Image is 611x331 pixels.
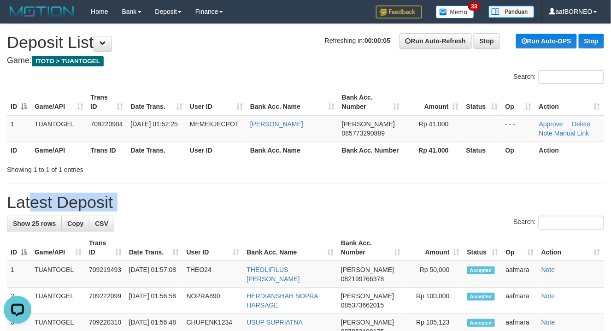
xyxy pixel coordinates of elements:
td: THEO24 [183,261,243,288]
h4: Game: [7,56,604,65]
span: Accepted [467,266,495,274]
th: Bank Acc. Number [338,142,403,159]
th: Bank Acc. Name [247,142,338,159]
th: Op [502,142,535,159]
a: Show 25 rows [7,216,62,231]
th: Bank Acc. Name: activate to sort column ascending [243,235,338,261]
a: Approve [539,120,563,128]
td: TUANTOGEL [31,288,85,314]
span: MEMEKJECPOT [190,120,239,128]
td: NOPRA890 [183,288,243,314]
th: Bank Acc. Number: activate to sort column ascending [337,235,405,261]
span: Accepted [467,293,495,301]
input: Search: [539,70,604,84]
span: Copy [67,220,83,227]
span: 709220904 [91,120,123,128]
td: 2 [7,288,31,314]
td: 709222099 [85,288,125,314]
th: Trans ID: activate to sort column ascending [87,89,127,115]
img: panduan.png [488,6,535,18]
td: aafmara [502,261,538,288]
td: aafmara [502,288,538,314]
span: [PERSON_NAME] [341,319,394,326]
span: Refreshing in: [325,37,390,44]
span: Accepted [467,319,495,327]
a: Stop [579,34,604,48]
th: Rp 41.000 [403,142,463,159]
th: Game/API: activate to sort column ascending [31,89,87,115]
td: [DATE] 01:57:08 [125,261,183,288]
th: Action [535,142,604,159]
span: CSV [95,220,108,227]
label: Search: [514,70,604,84]
th: Status: activate to sort column ascending [464,235,502,261]
th: Amount: activate to sort column ascending [403,89,463,115]
strong: 00:00:05 [364,37,390,44]
a: Delete [572,120,591,128]
a: Note [541,266,555,273]
a: Note [541,292,555,300]
span: Copy 085373662015 to clipboard [341,301,384,309]
div: Showing 1 to 1 of 1 entries [7,161,248,174]
span: [PERSON_NAME] [342,120,395,128]
td: Rp 100,000 [405,288,464,314]
td: TUANTOGEL [31,261,85,288]
a: HERDIANSHAH NOPRA HARSAGE [247,292,318,309]
th: Op: activate to sort column ascending [502,235,538,261]
a: Note [541,319,555,326]
th: Action: activate to sort column ascending [538,235,604,261]
span: Show 25 rows [13,220,56,227]
a: CSV [89,216,114,231]
td: 1 [7,115,31,142]
td: 709219493 [85,261,125,288]
th: User ID [186,142,247,159]
th: Date Trans.: activate to sort column ascending [127,89,186,115]
th: ID: activate to sort column descending [7,89,31,115]
a: USUP SUPRIATNA [247,319,303,326]
th: Date Trans.: activate to sort column ascending [125,235,183,261]
a: THEOLIFILUS [PERSON_NAME] [247,266,300,283]
td: TUANTOGEL [31,115,87,142]
th: Bank Acc. Number: activate to sort column ascending [338,89,403,115]
a: Run Auto-Refresh [399,33,472,49]
th: ID [7,142,31,159]
span: Rp 41,000 [419,120,449,128]
h1: Latest Deposit [7,193,604,212]
input: Search: [539,216,604,230]
img: MOTION_logo.png [7,5,77,18]
th: Action: activate to sort column ascending [535,89,604,115]
span: Copy 085773290889 to clipboard [342,130,385,137]
a: Copy [61,216,89,231]
span: Copy 082199766378 to clipboard [341,275,384,283]
label: Search: [514,216,604,230]
button: Open LiveChat chat widget [4,4,31,31]
th: Amount: activate to sort column ascending [405,235,464,261]
th: Trans ID [87,142,127,159]
img: Button%20Memo.svg [436,6,475,18]
span: [PERSON_NAME] [341,292,394,300]
td: - - - [502,115,535,142]
a: Run Auto-DPS [516,34,577,48]
th: Bank Acc. Name: activate to sort column ascending [247,89,338,115]
th: Trans ID: activate to sort column ascending [85,235,125,261]
th: Op: activate to sort column ascending [502,89,535,115]
h1: Deposit List [7,33,604,52]
a: Manual Link [554,130,589,137]
th: User ID: activate to sort column ascending [183,235,243,261]
th: ID: activate to sort column descending [7,235,31,261]
td: Rp 50,000 [405,261,464,288]
th: Date Trans. [127,142,186,159]
span: 33 [468,2,481,11]
a: Note [539,130,553,137]
td: 1 [7,261,31,288]
th: Game/API: activate to sort column ascending [31,235,85,261]
span: [DATE] 01:52:25 [130,120,177,128]
th: Game/API [31,142,87,159]
th: Status: activate to sort column ascending [463,89,502,115]
a: Stop [474,33,500,49]
span: [PERSON_NAME] [341,266,394,273]
th: User ID: activate to sort column ascending [186,89,247,115]
td: [DATE] 01:56:58 [125,288,183,314]
img: Feedback.jpg [376,6,422,18]
span: ITOTO > TUANTOGEL [32,56,104,66]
